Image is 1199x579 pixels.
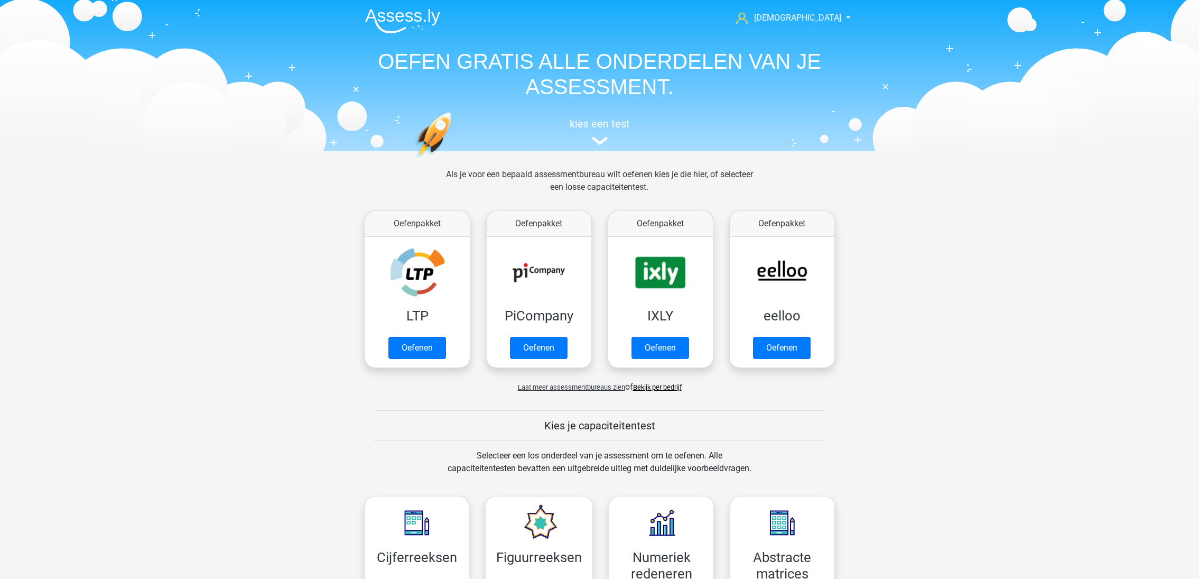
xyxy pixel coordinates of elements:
[438,168,761,206] div: Als je voor een bepaald assessmentbureau wilt oefenen kies je die hier, of selecteer een losse ca...
[754,13,841,23] span: [DEMOGRAPHIC_DATA]
[357,372,843,393] div: of
[753,337,811,359] a: Oefenen
[510,337,568,359] a: Oefenen
[388,337,446,359] a: Oefenen
[633,383,682,391] a: Bekijk per bedrijf
[438,449,761,488] div: Selecteer een los onderdeel van je assessment om te oefenen. Alle capaciteitentesten bevatten een...
[732,12,842,24] a: [DEMOGRAPHIC_DATA]
[592,137,608,145] img: assessment
[357,117,843,145] a: kies een test
[357,49,843,99] h1: OEFEN GRATIS ALLE ONDERDELEN VAN JE ASSESSMENT.
[374,419,825,432] h5: Kies je capaciteitentest
[357,117,843,130] h5: kies een test
[415,112,492,208] img: oefenen
[631,337,689,359] a: Oefenen
[365,8,440,33] img: Assessly
[518,383,625,391] span: Laat meer assessmentbureaus zien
